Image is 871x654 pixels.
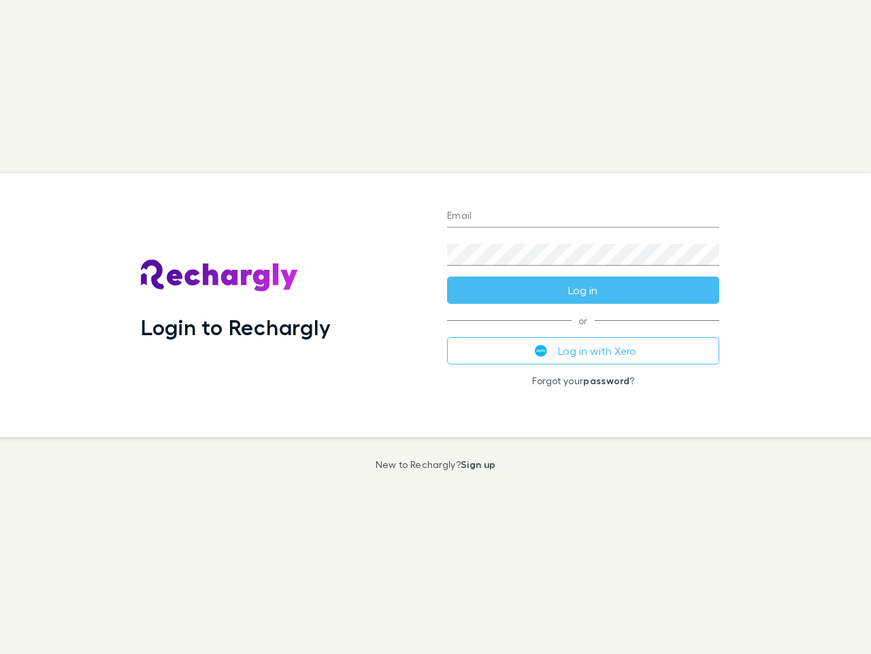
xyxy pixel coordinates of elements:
p: Forgot your ? [447,375,719,386]
button: Log in with Xero [447,337,719,364]
p: New to Rechargly? [376,459,496,470]
a: password [583,375,629,386]
a: Sign up [461,458,495,470]
h1: Login to Rechargly [141,314,331,340]
img: Rechargly's Logo [141,260,299,292]
span: or [447,320,719,321]
img: Xero's logo [535,345,547,357]
button: Log in [447,277,719,304]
